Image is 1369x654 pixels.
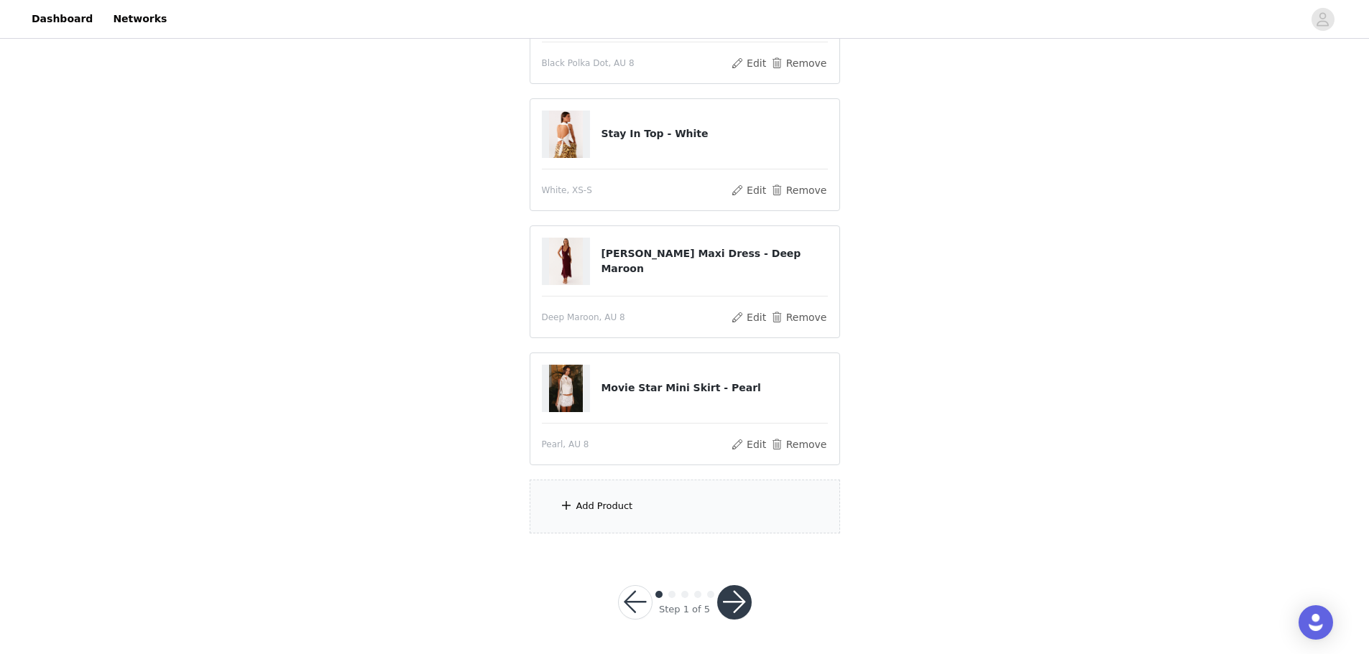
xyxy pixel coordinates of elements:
[23,3,101,35] a: Dashboard
[542,184,592,197] span: White, XS-S
[770,55,827,72] button: Remove
[601,246,827,276] h4: [PERSON_NAME] Maxi Dress - Deep Maroon
[731,436,768,453] button: Edit
[542,438,589,451] span: Pearl, AU 8
[731,55,768,72] button: Edit
[549,238,584,285] img: Murphy Maxi Dress - Deep Maroon
[549,365,584,412] img: Movie Star Mini Skirt - Pearl
[576,499,633,513] div: Add Product
[542,311,625,324] span: Deep Maroon, AU 8
[731,182,768,199] button: Edit
[1316,8,1329,31] div: avatar
[770,182,827,199] button: Remove
[770,309,827,326] button: Remove
[601,380,827,396] h4: Movie Star Mini Skirt - Pearl
[104,3,175,35] a: Networks
[1299,605,1333,640] div: Open Intercom Messenger
[659,602,710,617] div: Step 1 of 5
[601,126,827,141] h4: Stay In Top - White
[770,436,827,453] button: Remove
[549,111,584,158] img: Stay In Top - White
[731,309,768,326] button: Edit
[542,57,635,70] span: Black Polka Dot, AU 8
